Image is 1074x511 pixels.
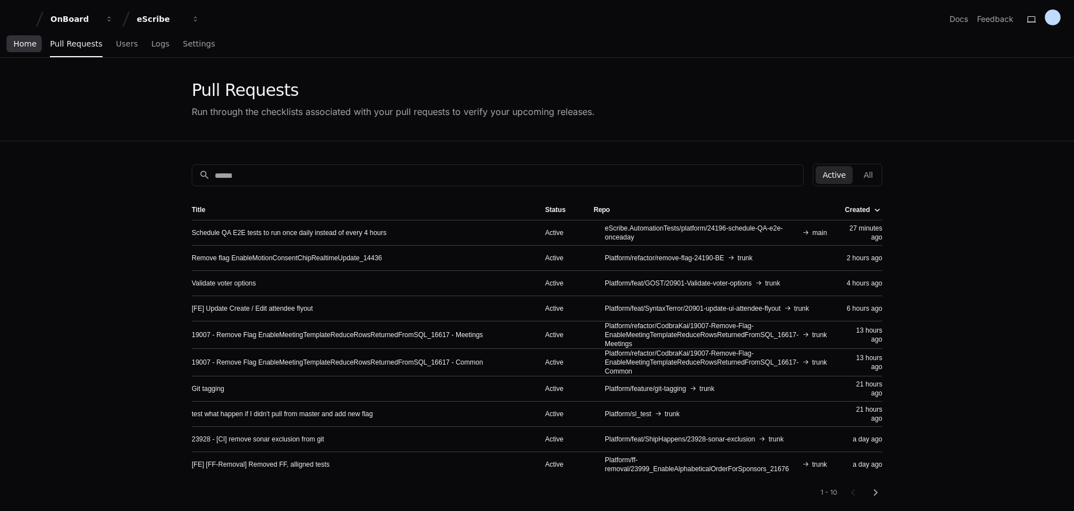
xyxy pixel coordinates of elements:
[794,304,809,313] span: trunk
[665,409,680,418] span: trunk
[765,279,780,288] span: trunk
[605,254,724,263] span: Platform/refactor/remove-flag-24190-BE
[192,254,382,263] a: Remove flag EnableMotionConsentChipRealtimeUpdate_14436
[605,321,799,348] span: Platform/refactor/CodbraKai/19007-Remove-Flag-EnableMeetingTemplateReduceRowsReturnedFromSQL_1661...
[545,205,566,214] div: Status
[13,31,36,57] a: Home
[116,40,138,47] span: Users
[869,486,882,499] mat-icon: chevron_right
[845,353,882,371] div: 13 hours ago
[545,330,576,339] div: Active
[545,254,576,263] div: Active
[545,460,576,469] div: Active
[845,304,882,313] div: 6 hours ago
[845,205,870,214] div: Created
[192,279,256,288] a: Validate voter options
[192,205,527,214] div: Title
[151,40,169,47] span: Logs
[845,380,882,398] div: 21 hours ago
[545,409,576,418] div: Active
[605,409,651,418] span: Platform/sl_test
[845,435,882,444] div: a day ago
[192,358,483,367] a: 19007 - Remove Flag EnableMeetingTemplateReduceRowsReturnedFromSQL_16617 - Common
[192,435,324,444] a: 23928 - [CI] remove sonar exclusion from git
[183,31,215,57] a: Settings
[605,304,781,313] span: Platform/feat/SyntaxTerror/20901-update-ui-attendee-flyout
[545,384,576,393] div: Active
[605,224,799,242] span: eScribe.AutomationTests/platform/24196-schedule-QA-e2e-onceaday
[545,228,576,237] div: Active
[812,460,827,469] span: trunk
[13,40,36,47] span: Home
[738,254,753,263] span: trunk
[845,205,880,214] div: Created
[192,80,595,100] div: Pull Requests
[192,409,373,418] a: test what happen if I didn't pull from master and add new flag
[50,31,102,57] a: Pull Requests
[545,304,576,313] div: Active
[192,228,387,237] a: Schedule QA E2E tests to run once daily instead of every 4 hours
[585,200,836,220] th: Repo
[816,166,852,184] button: Active
[845,326,882,344] div: 13 hours ago
[545,358,576,367] div: Active
[812,358,827,367] span: trunk
[192,330,483,339] a: 19007 - Remove Flag EnableMeetingTemplateReduceRowsReturnedFromSQL_16617 - Meetings
[605,455,799,473] span: Platform/ff-removal/23999_EnableAlphabeticalOrderForSponsors_21676
[199,169,210,181] mat-icon: search
[845,279,882,288] div: 4 hours ago
[950,13,968,25] a: Docs
[700,384,715,393] span: trunk
[812,228,827,237] span: main
[605,279,752,288] span: Platform/feat/GOST/20901-Validate-voter-options
[769,435,784,444] span: trunk
[821,488,837,497] div: 1 - 10
[151,31,169,57] a: Logs
[605,435,755,444] span: Platform/feat/ShipHappens/23928-sonar-exclusion
[605,384,686,393] span: Platform/feature/git-tagging
[605,349,799,376] span: Platform/refactor/CodbraKai/19007-Remove-Flag-EnableMeetingTemplateReduceRowsReturnedFromSQL_1661...
[845,405,882,423] div: 21 hours ago
[845,224,882,242] div: 27 minutes ago
[46,9,118,29] button: OnBoard
[545,205,576,214] div: Status
[192,304,313,313] a: [FE] Update Create / Edit attendee flyout
[192,384,224,393] a: Git tagging
[192,460,330,469] a: [FE] [FF-Removal] Removed FF, alligned tests
[812,330,827,339] span: trunk
[192,205,205,214] div: Title
[857,166,879,184] button: All
[183,40,215,47] span: Settings
[50,13,99,25] div: OnBoard
[132,9,204,29] button: eScribe
[845,460,882,469] div: a day ago
[192,105,595,118] div: Run through the checklists associated with your pull requests to verify your upcoming releases.
[977,13,1013,25] button: Feedback
[845,254,882,263] div: 2 hours ago
[137,13,185,25] div: eScribe
[116,31,138,57] a: Users
[545,435,576,444] div: Active
[50,40,102,47] span: Pull Requests
[545,279,576,288] div: Active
